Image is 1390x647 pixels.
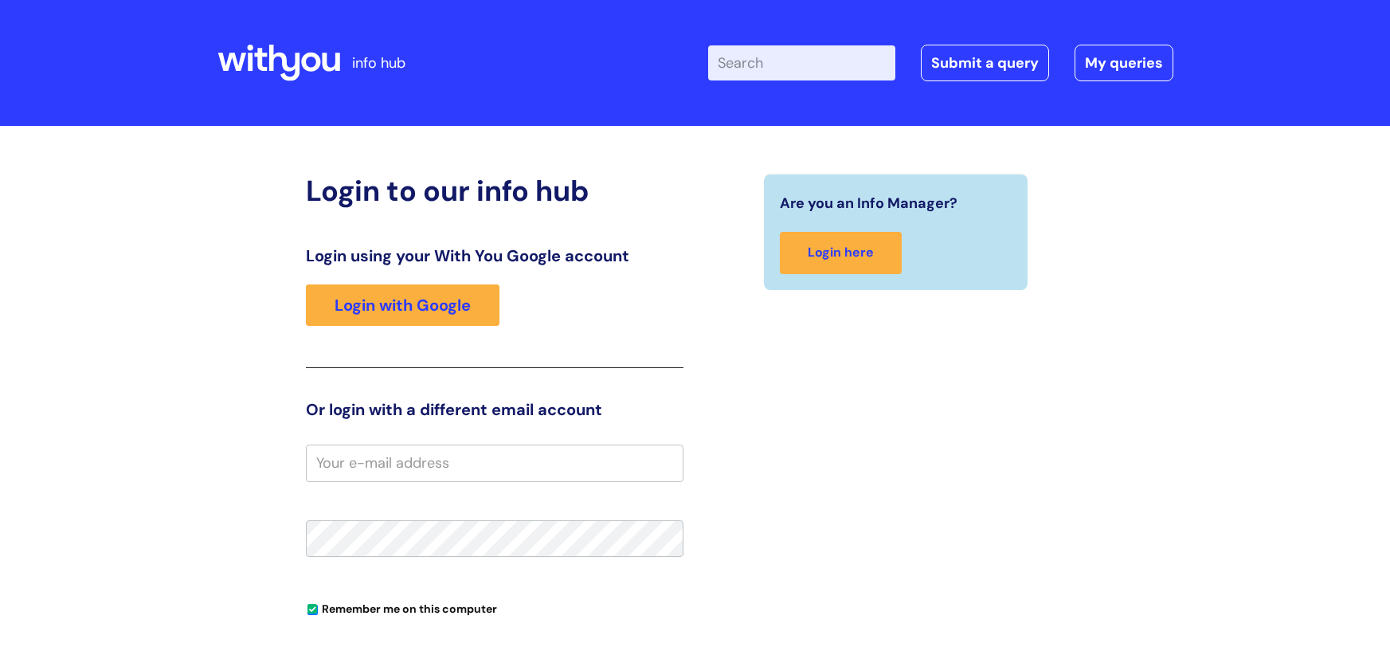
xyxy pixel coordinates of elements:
[1075,45,1173,81] a: My queries
[780,232,902,274] a: Login here
[306,174,683,208] h2: Login to our info hub
[708,45,895,80] input: Search
[307,605,318,615] input: Remember me on this computer
[306,284,499,326] a: Login with Google
[921,45,1049,81] a: Submit a query
[306,400,683,419] h3: Or login with a different email account
[352,50,405,76] p: info hub
[306,246,683,265] h3: Login using your With You Google account
[306,595,683,621] div: You can uncheck this option if you're logging in from a shared device
[306,598,497,616] label: Remember me on this computer
[780,190,957,216] span: Are you an Info Manager?
[306,445,683,481] input: Your e-mail address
